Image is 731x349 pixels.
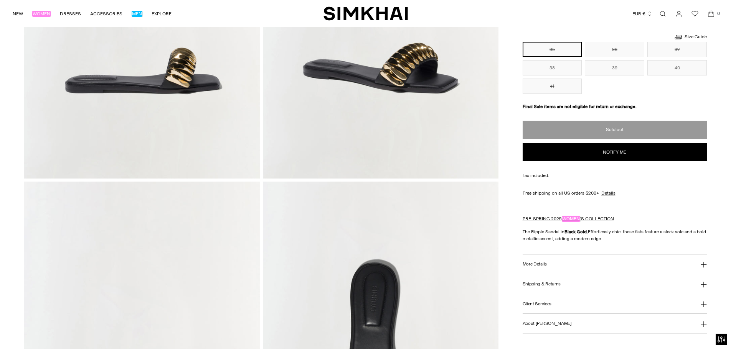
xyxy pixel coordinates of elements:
[523,255,707,274] button: More Details
[655,6,670,21] a: Open search modal
[152,5,172,22] a: EXPLORE
[674,32,707,42] a: Size Guide
[32,5,51,22] a: WOMEN
[632,5,652,22] button: EUR €
[90,5,122,22] a: ACCESSORIES
[585,42,644,57] button: 36
[523,216,614,222] a: PRE-SPRING 2025WOMEN'S COLLECTION
[564,229,588,234] strong: Black Gold.
[523,228,707,242] p: The Ripple Sandal in Effortlessly chic, these flats feature a sleek sole and a bold metallic acce...
[523,301,552,306] h3: Client Services
[671,6,686,21] a: Go to the account page
[715,10,722,17] span: 0
[687,6,703,21] a: Wishlist
[523,172,707,179] div: Tax included.
[523,294,707,314] button: Client Services
[647,60,707,75] button: 40
[562,216,580,222] em: WOMEN
[132,5,142,22] a: MEN
[13,5,23,22] a: NEW
[523,321,572,326] h3: About [PERSON_NAME]
[703,6,719,21] a: Open cart modal
[585,60,644,75] button: 39
[523,143,707,161] button: Notify me
[601,190,615,197] a: Details
[323,6,408,21] a: SIMKHAI
[523,274,707,294] button: Shipping & Returns
[523,42,582,57] button: 35
[523,104,637,109] strong: Final Sale items are not eligible for return or exchange.
[523,79,582,94] button: 41
[647,42,707,57] button: 37
[523,282,561,287] h3: Shipping & Returns
[60,5,81,22] a: DRESSES
[523,314,707,333] button: About [PERSON_NAME]
[523,262,547,267] h3: More Details
[523,190,707,197] div: Free shipping on all US orders $200+
[523,60,582,75] button: 38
